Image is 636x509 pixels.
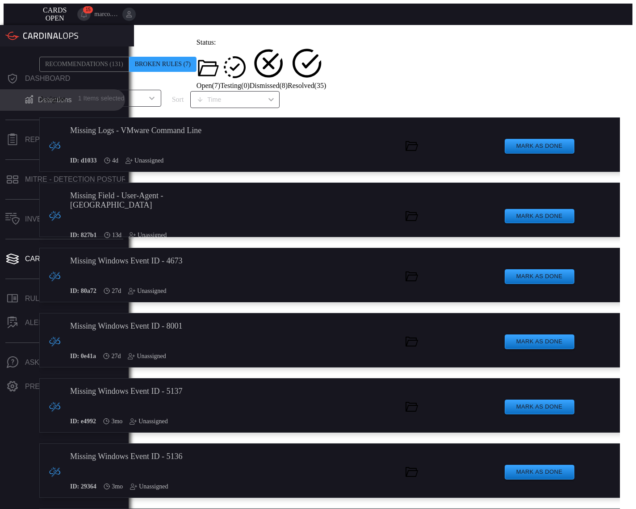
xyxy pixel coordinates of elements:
div: Detections [38,96,72,104]
span: open [46,14,64,22]
div: Broken Rules (7) [129,57,197,72]
button: 15 [77,8,91,21]
div: MITRE - Detection Posture [25,175,131,184]
div: Inventory [25,215,67,223]
div: Unassigned [130,418,167,425]
div: Unassigned [128,353,166,360]
button: Mark as Done [505,209,574,224]
button: Mark as Done [505,334,574,349]
div: Missing Windows Event ID - 4673 [70,256,226,266]
div: Preferences [25,383,79,391]
div: ALERT ANALYSIS [25,319,84,327]
span: Open ( 7 ) [197,82,220,89]
button: Resolved(35) [288,46,326,90]
button: Mark as Done [505,139,574,154]
span: Resolved ( 35 ) [288,82,326,89]
span: Dismissed ( 8 ) [250,82,288,89]
div: Missing Windows Event ID - 8001 [70,321,226,331]
div: Ask Us A Question [25,359,96,367]
span: Aug 05, 2025 6:37 AM [111,353,121,360]
span: 1 Items selected [78,94,125,103]
span: marco.[PERSON_NAME] [94,11,119,18]
div: Missing Logs - VMware Command Line [70,126,226,135]
label: sort [172,96,184,104]
div: Missing Field - User-Agent - Palo Alto [70,191,226,210]
div: Cards [25,255,50,263]
h5: ID: 827b1 [70,232,97,239]
span: Aug 05, 2025 6:38 AM [112,288,121,295]
div: Missing Windows Event ID - 5136 [70,452,226,461]
button: Mark as Done [505,400,574,414]
button: Open(7) [197,56,220,90]
h5: ID: 0e41a [70,353,96,360]
div: Unassigned [126,157,163,164]
div: Time [197,95,265,104]
span: Status: [197,38,216,46]
span: Testing ( 0 ) [220,82,250,89]
div: Recommendations (131) [39,57,129,72]
div: Dashboard [25,75,70,83]
span: Assignee [39,95,66,103]
h5: ID: e4992 [70,418,96,425]
span: May 27, 2025 4:51 AM [111,418,122,425]
div: Missing Windows Event ID - 5137 [70,387,226,396]
span: Aug 28, 2025 3:28 AM [112,157,118,164]
button: Mark as Done [505,465,574,480]
h5: ID: 29364 [70,483,96,490]
button: Open [146,92,158,104]
h5: ID: 80a72 [70,288,96,295]
span: 15 [83,6,93,13]
span: Aug 19, 2025 8:56 AM [112,232,121,239]
div: Unassigned [129,232,167,239]
span: Cards [43,6,67,14]
div: Unassigned [128,288,166,295]
span: May 27, 2025 4:51 AM [112,483,123,490]
button: Mark as Done [505,269,574,284]
button: Testing(0) [220,54,250,90]
div: Reports [25,136,59,144]
h5: ID: d1033 [70,157,97,164]
button: Dismissed(8) [250,47,288,90]
div: Rule Catalog [25,295,79,303]
div: Unassigned [130,483,168,490]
